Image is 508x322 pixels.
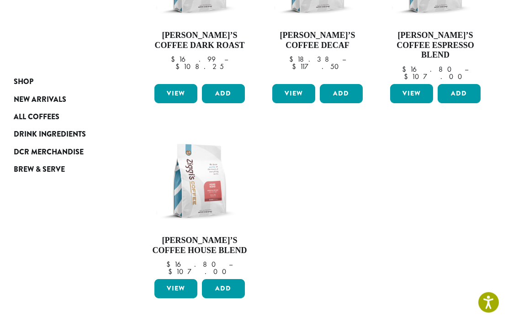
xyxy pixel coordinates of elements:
[14,76,33,88] span: Shop
[154,280,197,299] a: View
[152,31,247,51] h4: [PERSON_NAME]’s Coffee Dark Roast
[166,260,220,269] bdi: 16.80
[175,62,224,72] bdi: 108.25
[14,73,113,90] a: Shop
[438,84,481,104] button: Add
[342,55,346,64] span: –
[402,65,456,74] bdi: 16.80
[168,267,231,277] bdi: 107.00
[224,55,228,64] span: –
[270,31,365,51] h4: [PERSON_NAME]’s Coffee Decaf
[289,55,333,64] bdi: 18.38
[202,84,245,104] button: Add
[14,90,113,108] a: New Arrivals
[168,267,176,277] span: $
[229,260,233,269] span: –
[152,134,247,276] a: [PERSON_NAME]’s Coffee House Blend
[154,84,197,104] a: View
[404,72,412,82] span: $
[171,55,179,64] span: $
[292,62,343,72] bdi: 117.50
[152,134,247,229] img: Ziggis-House-Blend-12-oz.png
[14,94,66,106] span: New Arrivals
[292,62,300,72] span: $
[14,129,86,140] span: Drink Ingredients
[465,65,468,74] span: –
[14,143,113,161] a: DCR Merchandise
[402,65,410,74] span: $
[14,161,113,178] a: Brew & Serve
[14,126,113,143] a: Drink Ingredients
[320,84,363,104] button: Add
[14,108,113,126] a: All Coffees
[175,62,183,72] span: $
[14,111,59,123] span: All Coffees
[390,84,433,104] a: View
[152,236,247,256] h4: [PERSON_NAME]’s Coffee House Blend
[14,147,84,158] span: DCR Merchandise
[14,164,65,175] span: Brew & Serve
[289,55,297,64] span: $
[166,260,174,269] span: $
[388,31,483,61] h4: [PERSON_NAME]’s Coffee Espresso Blend
[171,55,216,64] bdi: 16.99
[272,84,315,104] a: View
[404,72,466,82] bdi: 107.00
[202,280,245,299] button: Add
